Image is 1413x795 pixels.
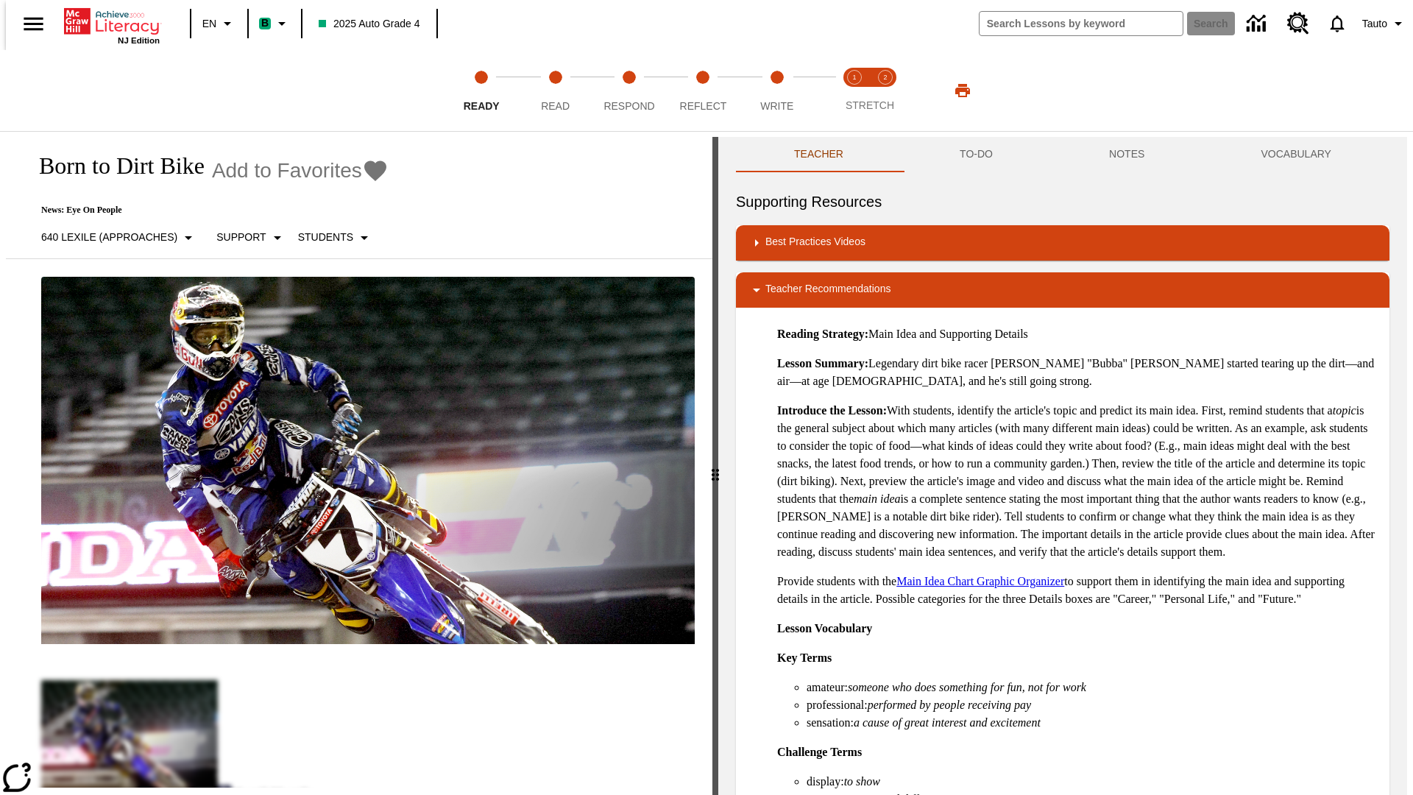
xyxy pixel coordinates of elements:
[736,137,1389,172] div: Instructional Panel Tabs
[777,746,862,758] strong: Challenge Terms
[41,277,695,645] img: Motocross racer James Stewart flies through the air on his dirt bike.
[6,137,712,788] div: reading
[760,100,793,112] span: Write
[980,12,1183,35] input: search field
[896,575,1064,587] a: Main Idea Chart Graphic Organizer
[298,230,353,245] p: Students
[64,5,160,45] div: Home
[587,50,672,131] button: Respond step 3 of 5
[712,137,718,795] div: Press Enter or Spacebar and then press right and left arrow keys to move the slider
[319,16,420,32] span: 2025 Auto Grade 4
[736,137,902,172] button: Teacher
[902,137,1051,172] button: TO-DO
[35,225,203,251] button: Select Lexile, 640 Lexile (Approaches)
[118,36,160,45] span: NJ Edition
[512,50,598,131] button: Read step 2 of 5
[1051,137,1203,172] button: NOTES
[777,328,868,340] strong: Reading Strategy:
[807,679,1378,696] li: amateur:
[1238,4,1278,44] a: Data Center
[854,716,1041,729] em: a cause of great interest and excitement
[864,50,907,131] button: Stretch Respond step 2 of 2
[777,357,868,370] strong: Lesson Summary:
[777,651,832,664] strong: Key Terms
[777,325,1378,343] p: Main Idea and Supporting Details
[12,2,55,46] button: Open side menu
[718,137,1407,795] div: activity
[852,74,856,81] text: 1
[1356,10,1413,37] button: Profile/Settings
[660,50,746,131] button: Reflect step 4 of 5
[292,225,379,251] button: Select Student
[210,225,291,251] button: Scaffolds, Support
[777,404,887,417] strong: Introduce the Lesson:
[848,681,1086,693] em: someone who does something for fun, not for work
[196,10,243,37] button: Language: EN, Select a language
[1203,137,1389,172] button: VOCABULARY
[603,100,654,112] span: Respond
[212,159,362,183] span: Add to Favorites
[777,402,1378,561] p: With students, identify the article's topic and predict its main idea. First, remind students tha...
[807,714,1378,732] li: sensation:
[734,50,820,131] button: Write step 5 of 5
[261,14,269,32] span: B
[844,775,880,788] em: to show
[846,99,894,111] span: STRETCH
[807,696,1378,714] li: professional:
[541,100,570,112] span: Read
[1318,4,1356,43] a: Notifications
[1362,16,1387,32] span: Tauto
[212,158,389,183] button: Add to Favorites - Born to Dirt Bike
[765,281,890,299] p: Teacher Recommendations
[253,10,297,37] button: Boost Class color is mint green. Change class color
[439,50,524,131] button: Ready step 1 of 5
[24,152,205,180] h1: Born to Dirt Bike
[765,234,865,252] p: Best Practices Videos
[41,230,177,245] p: 640 Lexile (Approaches)
[736,272,1389,308] div: Teacher Recommendations
[216,230,266,245] p: Support
[1333,404,1356,417] em: topic
[680,100,727,112] span: Reflect
[833,50,876,131] button: Stretch Read step 1 of 2
[777,622,872,635] strong: Lesson Vocabulary
[854,492,901,505] em: main idea
[464,100,500,112] span: Ready
[868,699,1031,711] em: performed by people receiving pay
[807,773,1378,791] li: display:
[736,190,1389,213] h6: Supporting Resources
[24,205,389,216] p: News: Eye On People
[883,74,887,81] text: 2
[777,573,1378,608] p: Provide students with the to support them in identifying the main idea and supporting details in ...
[1278,4,1318,43] a: Resource Center, Will open in new tab
[736,225,1389,261] div: Best Practices Videos
[939,77,986,104] button: Print
[777,355,1378,390] p: Legendary dirt bike racer [PERSON_NAME] "Bubba" [PERSON_NAME] started tearing up the dirt—and air...
[202,16,216,32] span: EN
